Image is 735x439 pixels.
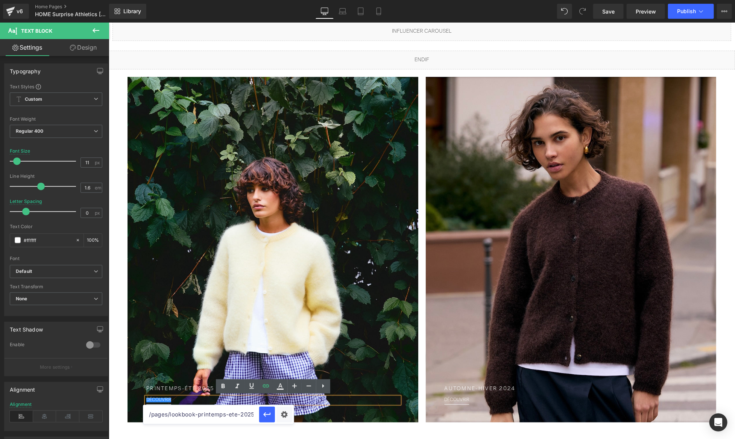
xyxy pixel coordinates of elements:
div: Enable [10,342,79,350]
div: v6 [15,6,24,16]
b: Regular 400 [16,128,44,134]
div: Alignment [10,382,35,393]
a: Tablet [352,4,370,19]
button: Publish [668,4,714,19]
a: DÉCOUVRIR [38,375,62,380]
a: Desktop [316,4,334,19]
div: Font Weight [10,117,102,122]
a: Home Pages [35,4,121,10]
div: Text Shadow [10,322,43,333]
button: More [717,4,732,19]
a: v6 [3,4,29,19]
p: Printemps-Été 2025 [38,363,291,371]
button: Redo [575,4,590,19]
b: Custom [25,96,42,103]
span: Text Block [21,28,52,34]
span: HOME Surprise Athletics [DATE] [35,11,107,17]
i: Default [16,268,32,275]
div: Open Intercom Messenger [709,413,727,431]
div: Text Color [10,224,102,229]
a: New Library [109,4,146,19]
a: Design [56,39,111,56]
span: px [95,160,101,165]
span: Preview [636,8,656,15]
input: Color [24,236,72,244]
div: Font Size [10,148,30,154]
div: Typography [10,64,41,74]
div: Font [10,256,102,261]
div: Line Height [10,174,102,179]
div: Text Transform [10,284,102,289]
button: More settings [5,358,108,376]
span: px [95,210,101,215]
p: Automne-Hiver 2024 [336,363,589,371]
div: Text Styles [10,83,102,89]
a: Preview [627,4,665,19]
a: Laptop [334,4,352,19]
input: Eg: https://gem-buider.com [143,405,259,424]
a: Mobile [370,4,388,19]
div: Alignment [10,402,32,407]
div: % [84,234,102,247]
span: em [95,185,101,190]
a: DÉCOUVRIR [336,375,361,380]
b: None [16,296,27,301]
div: Letter Spacing [10,199,42,204]
span: Publish [677,8,696,14]
span: Save [602,8,615,15]
button: Undo [557,4,572,19]
span: Library [123,8,141,15]
p: More settings [40,364,70,371]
